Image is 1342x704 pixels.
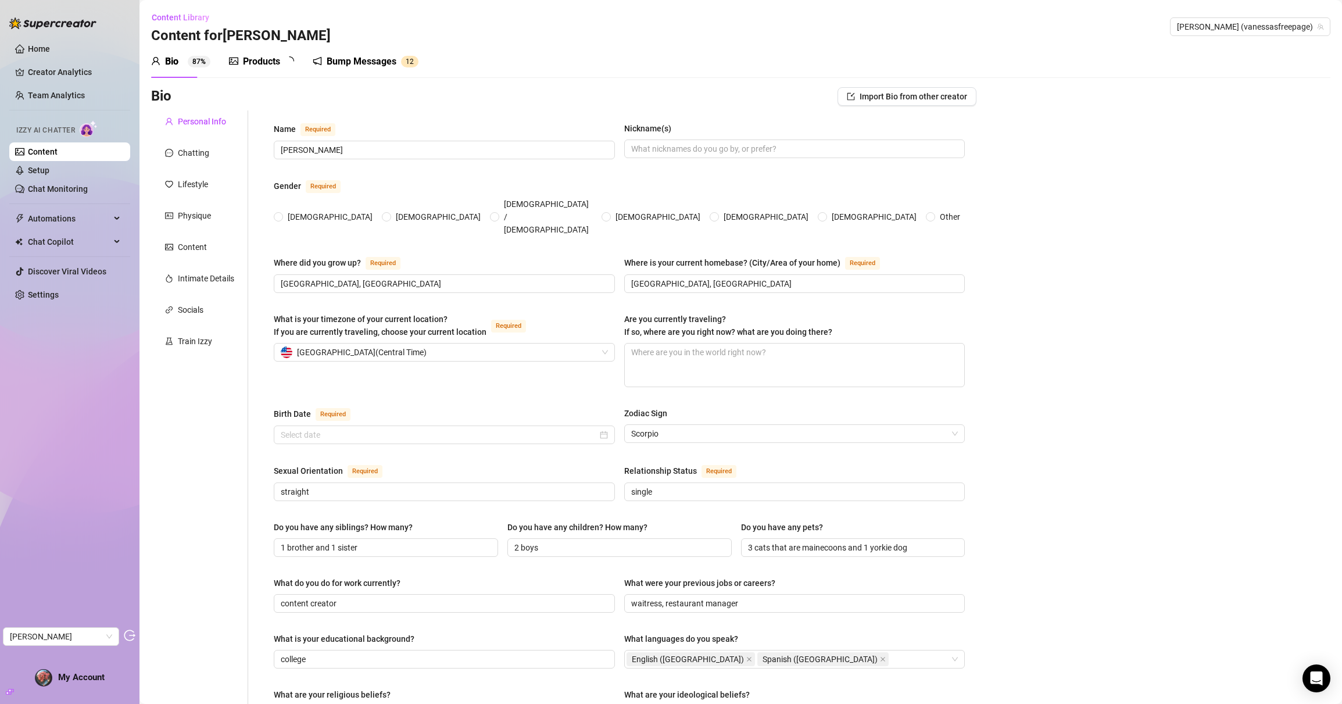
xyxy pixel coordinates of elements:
[624,688,758,701] label: What are your ideological beliefs?
[313,56,322,66] span: notification
[631,142,956,155] input: Nickname(s)
[28,233,110,251] span: Chat Copilot
[491,320,526,333] span: Required
[860,92,967,101] span: Import Bio from other creator
[178,241,207,253] div: Content
[178,303,203,316] div: Socials
[297,344,427,361] span: [GEOGRAPHIC_DATA] ( Central Time )
[274,688,399,701] label: What are your religious beliefs?
[401,56,418,67] sup: 12
[274,256,413,270] label: Where did you grow up?
[165,55,178,69] div: Bio
[243,55,280,69] div: Products
[281,144,606,156] input: Name
[624,464,697,477] div: Relationship Status
[627,652,755,666] span: English (US)
[624,632,746,645] label: What languages do you speak?
[178,335,212,348] div: Train Izzy
[274,688,391,701] div: What are your religious beliefs?
[28,209,110,228] span: Automations
[165,180,173,188] span: heart
[827,210,921,223] span: [DEMOGRAPHIC_DATA]
[283,210,377,223] span: [DEMOGRAPHIC_DATA]
[274,256,361,269] div: Where did you grow up?
[28,147,58,156] a: Content
[624,315,832,337] span: Are you currently traveling? If so, where are you right now? what are you doing there?
[124,630,135,641] span: logout
[741,521,823,534] div: Do you have any pets?
[348,465,382,478] span: Required
[1302,664,1330,692] div: Open Intercom Messenger
[410,58,414,66] span: 2
[624,256,893,270] label: Where is your current homebase? (City/Area of your home)
[151,56,160,66] span: user
[15,214,24,223] span: thunderbolt
[624,256,840,269] div: Where is your current homebase? (City/Area of your home)
[316,408,350,421] span: Required
[274,632,414,645] div: What is your educational background?
[624,407,667,420] div: Zodiac Sign
[507,521,647,534] div: Do you have any children? How many?
[702,465,736,478] span: Required
[229,56,238,66] span: picture
[1317,23,1324,30] span: team
[28,290,59,299] a: Settings
[188,56,210,67] sup: 87%
[611,210,705,223] span: [DEMOGRAPHIC_DATA]
[631,425,958,442] span: Scorpio
[366,257,400,270] span: Required
[178,146,209,159] div: Chatting
[748,541,956,554] input: Do you have any pets?
[631,277,956,290] input: Where is your current homebase? (City/Area of your home)
[406,58,410,66] span: 1
[880,656,886,662] span: close
[757,652,889,666] span: Spanish (United States)
[281,346,292,358] img: us
[28,44,50,53] a: Home
[58,672,105,682] span: My Account
[281,597,606,610] input: What do you do for work currently?
[165,337,173,345] span: experiment
[285,56,294,66] span: loading
[274,521,413,534] div: Do you have any siblings? How many?
[847,92,855,101] span: import
[152,13,209,22] span: Content Library
[1177,18,1323,35] span: vanessa (vanessasfreepage)
[741,521,831,534] label: Do you have any pets?
[274,577,400,589] div: What do you do for work currently?
[28,267,106,276] a: Discover Viral Videos
[306,180,341,193] span: Required
[151,87,171,106] h3: Bio
[935,210,965,223] span: Other
[281,485,606,498] input: Sexual Orientation
[178,209,211,222] div: Physique
[151,27,331,45] h3: Content for [PERSON_NAME]
[624,407,675,420] label: Zodiac Sign
[274,407,363,421] label: Birth Date
[281,653,606,666] input: What is your educational background?
[274,180,301,192] div: Gender
[274,464,395,478] label: Sexual Orientation
[391,210,485,223] span: [DEMOGRAPHIC_DATA]
[624,688,750,701] div: What are your ideological beliefs?
[165,306,173,314] span: link
[274,123,296,135] div: Name
[838,87,976,106] button: Import Bio from other creator
[274,632,423,645] label: What is your educational background?
[631,597,956,610] input: What were your previous jobs or careers?
[9,17,96,29] img: logo-BBDzfeDw.svg
[632,653,744,666] span: English ([GEOGRAPHIC_DATA])
[631,485,956,498] input: Relationship Status
[746,656,752,662] span: close
[891,652,893,666] input: What languages do you speak?
[499,198,597,236] span: [DEMOGRAPHIC_DATA] / [DEMOGRAPHIC_DATA]
[35,670,52,686] img: AGNmyxbGg1QElcHZByN-AfLBIt4pSGnD87YG7omC5QaW=s96-c
[178,178,208,191] div: Lifestyle
[514,541,722,554] input: Do you have any children? How many?
[507,521,656,534] label: Do you have any children? How many?
[165,149,173,157] span: message
[165,212,173,220] span: idcard
[624,122,679,135] label: Nickname(s)
[281,277,606,290] input: Where did you grow up?
[845,257,880,270] span: Required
